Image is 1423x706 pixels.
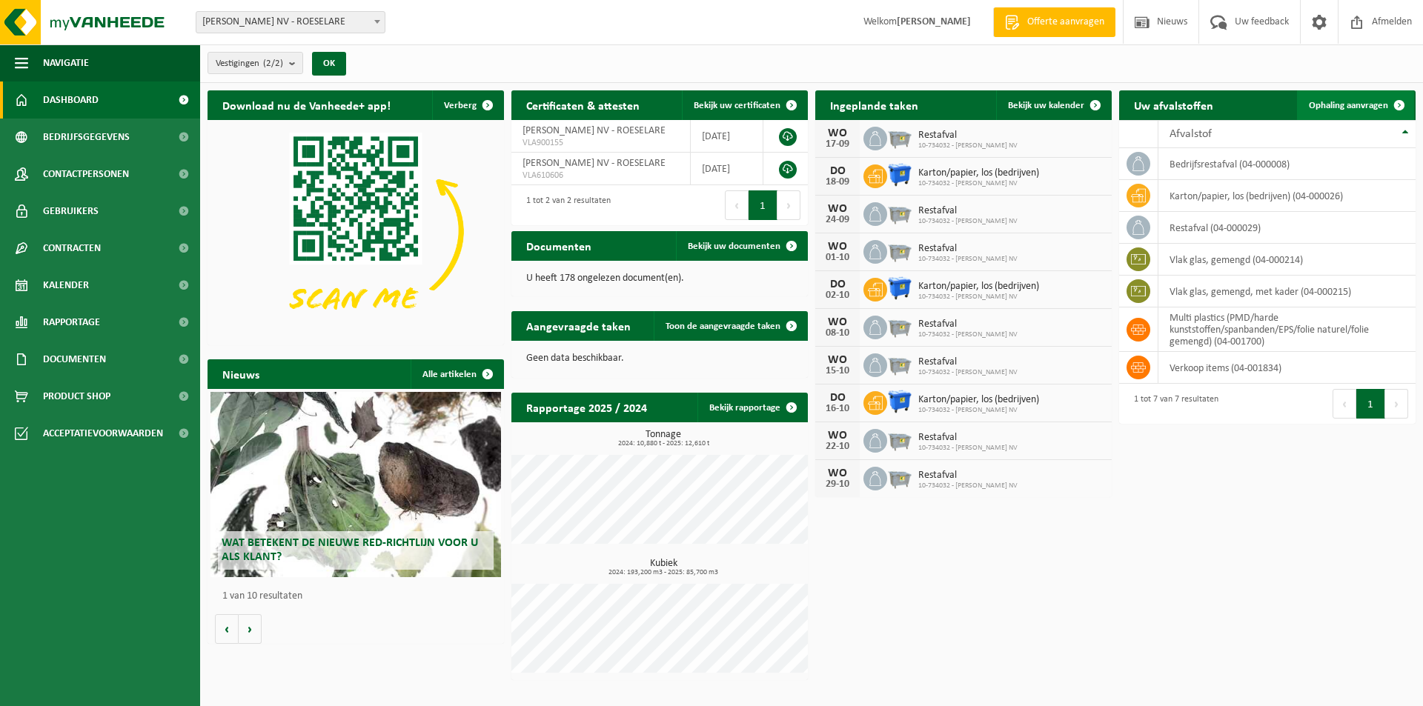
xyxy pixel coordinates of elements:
span: Wat betekent de nieuwe RED-richtlijn voor u als klant? [222,537,478,563]
span: 2024: 10,880 t - 2025: 12,610 t [519,440,808,447]
img: WB-2500-GAL-GY-01 [887,200,912,225]
button: OK [312,52,346,76]
span: 10-734032 - [PERSON_NAME] NV [918,444,1018,453]
span: Vestigingen [216,53,283,75]
span: Verberg [444,101,477,110]
span: 2024: 193,200 m3 - 2025: 85,700 m3 [519,569,808,576]
a: Bekijk uw certificaten [682,90,806,120]
span: 10-734032 - [PERSON_NAME] NV [918,217,1018,226]
td: [DATE] [691,120,763,153]
div: 22-10 [823,442,852,452]
h3: Tonnage [519,430,808,447]
span: VLA900155 [523,137,679,149]
img: WB-1100-HPE-BE-01 [887,389,912,414]
span: Offerte aanvragen [1024,15,1108,30]
a: Alle artikelen [411,359,502,389]
td: multi plastics (PMD/harde kunststoffen/spanbanden/EPS/folie naturel/folie gemengd) (04-001700) [1158,307,1416,352]
span: Bekijk uw kalender [1008,101,1084,110]
div: 29-10 [823,479,852,490]
span: Bekijk uw certificaten [694,101,780,110]
p: Geen data beschikbaar. [526,353,793,364]
span: 10-734032 - [PERSON_NAME] NV [918,255,1018,264]
span: Contactpersonen [43,156,129,193]
button: 1 [749,190,777,220]
button: Previous [1333,389,1356,419]
img: WB-2500-GAL-GY-01 [887,313,912,339]
span: 10-734032 - [PERSON_NAME] NV [918,141,1018,150]
td: vlak glas, gemengd, met kader (04-000215) [1158,276,1416,307]
span: LUCIEN BERTELOOT NV - ROESELARE [196,12,385,33]
span: Ophaling aanvragen [1309,101,1388,110]
span: 10-734032 - [PERSON_NAME] NV [918,368,1018,377]
a: Bekijk uw documenten [676,231,806,261]
span: 10-734032 - [PERSON_NAME] NV [918,406,1039,415]
span: Contracten [43,230,101,267]
h2: Ingeplande taken [815,90,933,119]
div: WO [823,203,852,215]
span: VLA610606 [523,170,679,182]
button: Vorige [215,614,239,644]
a: Offerte aanvragen [993,7,1115,37]
h2: Uw afvalstoffen [1119,90,1228,119]
div: DO [823,279,852,290]
img: WB-2500-GAL-GY-01 [887,464,912,490]
img: WB-2500-GAL-GY-01 [887,351,912,376]
button: Vestigingen(2/2) [208,52,303,74]
div: 02-10 [823,290,852,301]
span: Navigatie [43,44,89,81]
span: Karton/papier, los (bedrijven) [918,167,1039,179]
td: karton/papier, los (bedrijven) (04-000026) [1158,180,1416,212]
div: 1 tot 2 van 2 resultaten [519,189,611,222]
span: Rapportage [43,304,100,341]
span: Restafval [918,130,1018,141]
span: Karton/papier, los (bedrijven) [918,281,1039,293]
p: U heeft 178 ongelezen document(en). [526,273,793,284]
button: Next [777,190,800,220]
button: Verberg [432,90,502,120]
img: WB-1100-HPE-BE-01 [887,276,912,301]
td: bedrijfsrestafval (04-000008) [1158,148,1416,180]
span: Restafval [918,243,1018,255]
span: 10-734032 - [PERSON_NAME] NV [918,482,1018,490]
span: LUCIEN BERTELOOT NV - ROESELARE [196,11,385,33]
img: WB-2500-GAL-GY-01 [887,238,912,263]
span: Dashboard [43,81,99,119]
a: Bekijk rapportage [697,393,806,422]
h2: Aangevraagde taken [511,311,646,340]
a: Bekijk uw kalender [996,90,1110,120]
div: 01-10 [823,253,852,263]
img: WB-2500-GAL-GY-01 [887,427,912,452]
span: Acceptatievoorwaarden [43,415,163,452]
count: (2/2) [263,59,283,68]
span: [PERSON_NAME] NV - ROESELARE [523,158,666,169]
span: Restafval [918,356,1018,368]
span: Karton/papier, los (bedrijven) [918,394,1039,406]
h2: Rapportage 2025 / 2024 [511,393,662,422]
span: Kalender [43,267,89,304]
span: Restafval [918,432,1018,444]
span: Restafval [918,470,1018,482]
span: Restafval [918,319,1018,330]
div: 24-09 [823,215,852,225]
span: Product Shop [43,378,110,415]
div: WO [823,127,852,139]
div: WO [823,467,852,479]
span: Documenten [43,341,106,378]
strong: [PERSON_NAME] [897,16,971,27]
span: Bekijk uw documenten [688,242,780,251]
h2: Documenten [511,231,606,260]
td: vlak glas, gemengd (04-000214) [1158,244,1416,276]
span: Gebruikers [43,193,99,230]
div: WO [823,241,852,253]
a: Toon de aangevraagde taken [654,311,806,341]
span: Toon de aangevraagde taken [666,322,780,331]
img: WB-2500-GAL-GY-01 [887,124,912,150]
span: 10-734032 - [PERSON_NAME] NV [918,293,1039,302]
h2: Certificaten & attesten [511,90,654,119]
td: restafval (04-000029) [1158,212,1416,244]
h2: Nieuws [208,359,274,388]
div: DO [823,165,852,177]
button: Previous [725,190,749,220]
p: 1 van 10 resultaten [222,591,497,602]
td: verkoop items (04-001834) [1158,352,1416,384]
